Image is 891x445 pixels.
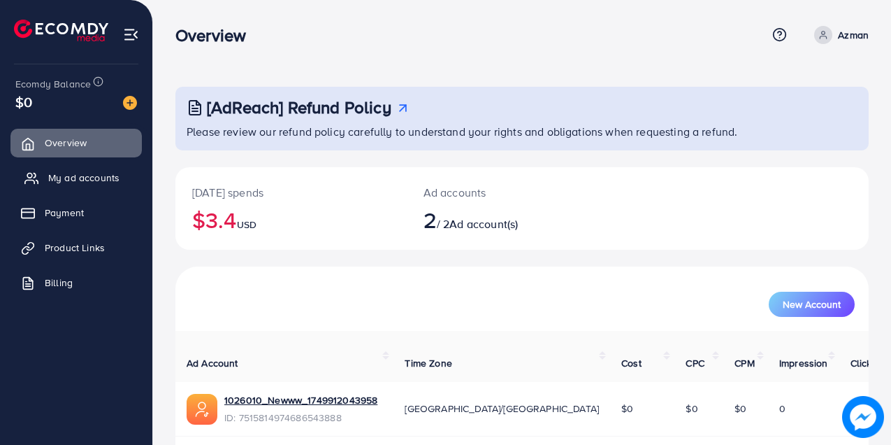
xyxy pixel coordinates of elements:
[187,356,238,370] span: Ad Account
[224,393,377,407] a: 1026010_Newww_1749912043958
[187,394,217,425] img: ic-ads-acc.e4c84228.svg
[10,164,142,192] a: My ad accounts
[187,123,860,140] p: Please review our refund policy carefully to understand your rights and obligations when requesti...
[10,129,142,157] a: Overview
[15,92,32,112] span: $0
[423,184,563,201] p: Ad accounts
[842,396,884,438] img: image
[838,27,869,43] p: Azman
[192,184,390,201] p: [DATE] spends
[621,402,633,416] span: $0
[45,276,73,290] span: Billing
[779,356,828,370] span: Impression
[779,402,785,416] span: 0
[10,269,142,297] a: Billing
[783,299,841,309] span: New Account
[14,20,108,41] img: logo
[192,206,390,233] h2: $3.4
[734,356,754,370] span: CPM
[423,206,563,233] h2: / 2
[686,402,697,416] span: $0
[686,356,704,370] span: CPC
[405,402,599,416] span: [GEOGRAPHIC_DATA]/[GEOGRAPHIC_DATA]
[621,356,642,370] span: Cost
[224,411,377,425] span: ID: 7515814974686543888
[123,27,139,43] img: menu
[175,25,257,45] h3: Overview
[45,136,87,150] span: Overview
[423,204,437,236] span: 2
[405,356,451,370] span: Time Zone
[850,356,877,370] span: Clicks
[734,402,746,416] span: $0
[10,234,142,262] a: Product Links
[237,218,256,232] span: USD
[45,206,84,220] span: Payment
[15,77,91,91] span: Ecomdy Balance
[48,171,119,185] span: My ad accounts
[207,97,391,118] h3: [AdReach] Refund Policy
[45,241,105,255] span: Product Links
[123,96,137,110] img: image
[769,292,855,317] button: New Account
[10,199,142,227] a: Payment
[449,216,518,232] span: Ad account(s)
[809,26,869,44] a: Azman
